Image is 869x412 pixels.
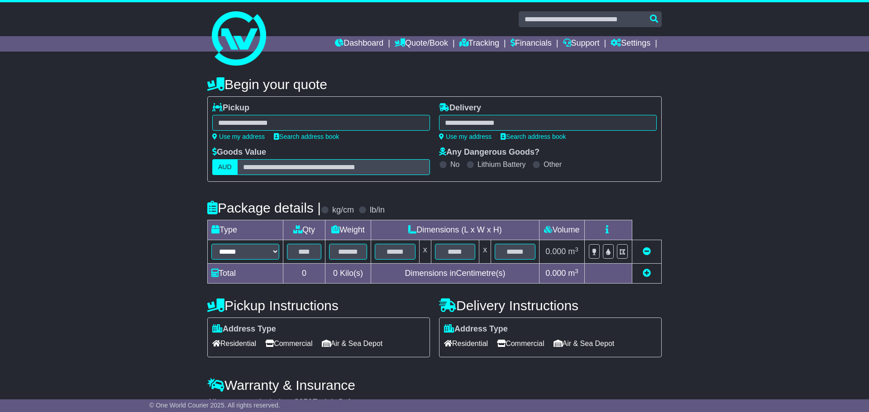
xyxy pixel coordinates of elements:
label: Pickup [212,103,249,113]
td: Qty [283,220,325,240]
label: Other [544,160,562,169]
a: Support [563,36,600,52]
span: 0.000 [545,269,566,278]
td: Type [208,220,283,240]
a: Add new item [643,269,651,278]
span: 0 [333,269,338,278]
label: Address Type [444,324,508,334]
sup: 3 [575,246,578,253]
span: m [568,247,578,256]
label: AUD [212,159,238,175]
span: m [568,269,578,278]
td: x [479,240,491,264]
td: Total [208,264,283,284]
span: 250 [299,398,312,407]
label: Lithium Battery [477,160,526,169]
span: Commercial [497,336,544,350]
label: Address Type [212,324,276,334]
span: © One World Courier 2025. All rights reserved. [149,402,280,409]
label: Goods Value [212,147,266,157]
span: Residential [212,336,256,350]
span: Residential [444,336,488,350]
td: Volume [539,220,584,240]
a: Use my address [212,133,265,140]
a: Search address book [274,133,339,140]
span: Air & Sea Depot [554,336,615,350]
label: kg/cm [332,205,354,215]
label: Any Dangerous Goods? [439,147,540,157]
label: lb/in [370,205,385,215]
div: All our quotes include a $ FreightSafe warranty. [207,398,662,407]
h4: Delivery Instructions [439,298,662,313]
h4: Begin your quote [207,77,662,92]
a: Remove this item [643,247,651,256]
td: Dimensions in Centimetre(s) [371,264,539,284]
td: Dimensions (L x W x H) [371,220,539,240]
a: Settings [611,36,650,52]
h4: Pickup Instructions [207,298,430,313]
label: Delivery [439,103,481,113]
a: Financials [511,36,552,52]
span: 0.000 [545,247,566,256]
label: No [450,160,459,169]
h4: Package details | [207,200,321,215]
span: Air & Sea Depot [322,336,383,350]
td: Weight [325,220,371,240]
sup: 3 [575,268,578,275]
h4: Warranty & Insurance [207,378,662,393]
a: Dashboard [335,36,383,52]
a: Use my address [439,133,492,140]
td: x [419,240,431,264]
td: 0 [283,264,325,284]
a: Quote/Book [395,36,448,52]
span: Commercial [265,336,312,350]
a: Search address book [501,133,566,140]
a: Tracking [459,36,499,52]
td: Kilo(s) [325,264,371,284]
